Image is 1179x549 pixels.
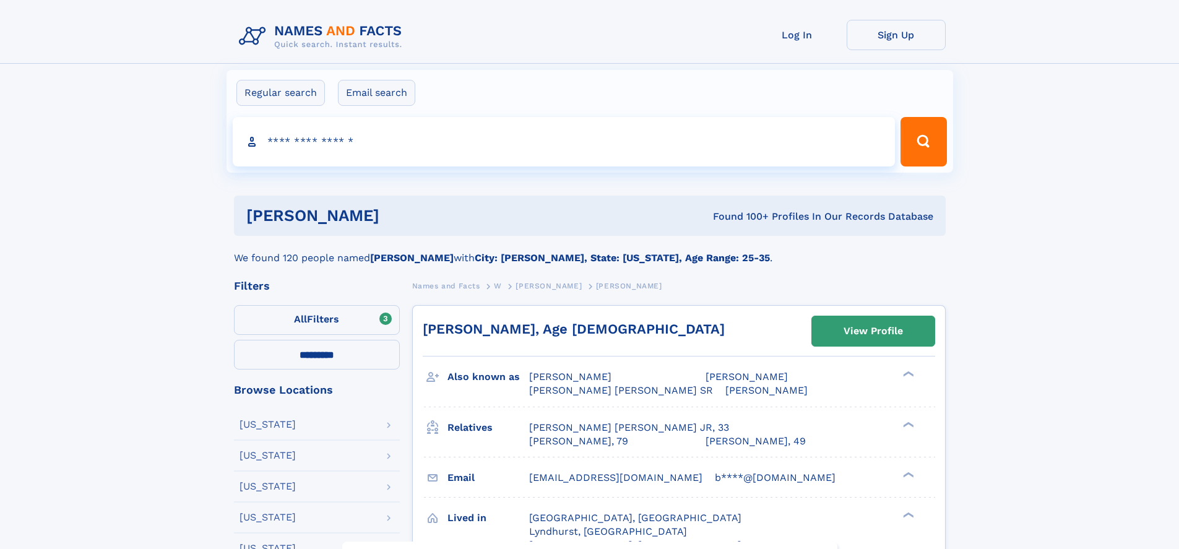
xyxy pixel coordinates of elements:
span: W [494,282,502,290]
label: Filters [234,305,400,335]
label: Email search [338,80,415,106]
div: We found 120 people named with . [234,236,946,266]
div: ❯ [900,511,915,519]
h3: Relatives [447,417,529,438]
span: All [294,313,307,325]
span: [PERSON_NAME] [516,282,582,290]
span: [GEOGRAPHIC_DATA], [GEOGRAPHIC_DATA] [529,512,741,524]
span: [PERSON_NAME] [706,371,788,383]
input: search input [233,117,896,166]
a: [PERSON_NAME], 79 [529,434,628,448]
button: Search Button [900,117,946,166]
a: [PERSON_NAME] [PERSON_NAME] JR, 33 [529,421,729,434]
span: [PERSON_NAME] [PERSON_NAME] SR [529,384,713,396]
a: W [494,278,502,293]
h3: Email [447,467,529,488]
span: [PERSON_NAME] [596,282,662,290]
a: [PERSON_NAME] [516,278,582,293]
a: View Profile [812,316,935,346]
b: City: [PERSON_NAME], State: [US_STATE], Age Range: 25-35 [475,252,770,264]
div: ❯ [900,370,915,378]
span: [PERSON_NAME] [529,371,611,383]
div: [US_STATE] [240,420,296,430]
label: Regular search [236,80,325,106]
div: [US_STATE] [240,482,296,491]
div: View Profile [844,317,903,345]
span: [PERSON_NAME] [725,384,808,396]
span: Lyndhurst, [GEOGRAPHIC_DATA] [529,525,687,537]
span: [EMAIL_ADDRESS][DOMAIN_NAME] [529,472,702,483]
h3: Also known as [447,366,529,387]
h1: [PERSON_NAME] [246,208,546,223]
b: [PERSON_NAME] [370,252,454,264]
a: Names and Facts [412,278,480,293]
img: Logo Names and Facts [234,20,412,53]
div: ❯ [900,420,915,428]
a: [PERSON_NAME], Age [DEMOGRAPHIC_DATA] [423,321,725,337]
div: [US_STATE] [240,451,296,460]
div: Found 100+ Profiles In Our Records Database [546,210,933,223]
h3: Lived in [447,508,529,529]
div: Browse Locations [234,384,400,396]
div: [US_STATE] [240,512,296,522]
div: Filters [234,280,400,292]
div: ❯ [900,470,915,478]
a: Sign Up [847,20,946,50]
a: Log In [748,20,847,50]
a: [PERSON_NAME], 49 [706,434,806,448]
